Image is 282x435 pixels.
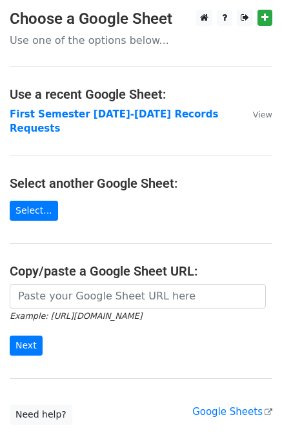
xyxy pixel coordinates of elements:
[240,108,272,120] a: View
[10,176,272,191] h4: Select another Google Sheet:
[10,336,43,356] input: Next
[10,311,142,321] small: Example: [URL][DOMAIN_NAME]
[10,405,72,425] a: Need help?
[10,34,272,47] p: Use one of the options below...
[10,10,272,28] h3: Choose a Google Sheet
[10,201,58,221] a: Select...
[253,110,272,119] small: View
[10,108,218,135] a: First Semester [DATE]-[DATE] Records Requests
[192,406,272,418] a: Google Sheets
[10,86,272,102] h4: Use a recent Google Sheet:
[10,284,266,309] input: Paste your Google Sheet URL here
[10,263,272,279] h4: Copy/paste a Google Sheet URL:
